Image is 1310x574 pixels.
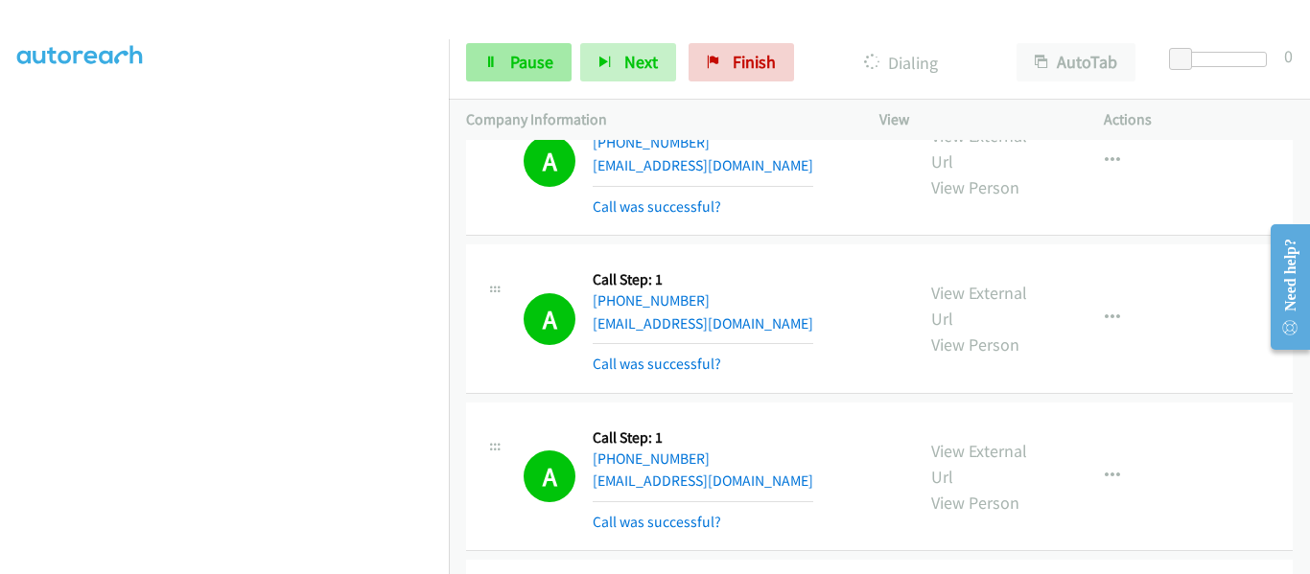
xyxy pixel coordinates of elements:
[466,43,572,81] a: Pause
[593,133,710,151] a: [PHONE_NUMBER]
[931,492,1019,514] a: View Person
[466,108,845,131] p: Company Information
[593,428,813,448] h5: Call Step: 1
[593,156,813,174] a: [EMAIL_ADDRESS][DOMAIN_NAME]
[593,355,721,373] a: Call was successful?
[524,135,575,187] h1: A
[593,270,813,289] h5: Call Step: 1
[593,314,813,333] a: [EMAIL_ADDRESS][DOMAIN_NAME]
[1017,43,1135,81] button: AutoTab
[931,440,1027,488] a: View External Url
[593,291,710,310] a: [PHONE_NUMBER]
[580,43,676,81] button: Next
[931,125,1027,172] a: View External Url
[733,51,776,73] span: Finish
[820,50,982,76] p: Dialing
[689,43,794,81] a: Finish
[593,471,813,490] a: [EMAIL_ADDRESS][DOMAIN_NAME]
[593,197,721,216] a: Call was successful?
[1254,211,1310,363] iframe: Resource Center
[524,293,575,345] h1: A
[931,282,1027,330] a: View External Url
[879,108,1069,131] p: View
[510,51,553,73] span: Pause
[1284,43,1293,69] div: 0
[1104,108,1294,131] p: Actions
[524,450,575,502] h1: A
[931,176,1019,198] a: View Person
[593,449,710,468] a: [PHONE_NUMBER]
[931,333,1019,356] a: View Person
[593,513,721,531] a: Call was successful?
[624,51,658,73] span: Next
